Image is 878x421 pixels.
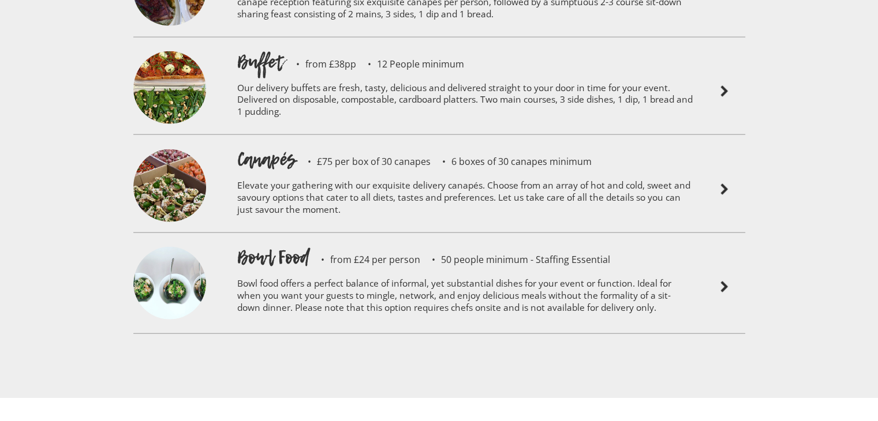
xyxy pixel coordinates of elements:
p: from £24 per person [309,255,420,264]
h1: Buffet [237,49,285,74]
p: from £38pp [285,59,356,69]
p: 50 people minimum - Staffing Essential [420,255,610,264]
p: 6 boxes of 30 canapes minimum [431,157,592,166]
p: Bowl food offers a perfect balance of informal, yet substantial dishes for your event or function... [237,270,693,325]
p: Elevate your gathering with our exquisite delivery canapés. Choose from an array of hot and cold,... [237,172,693,227]
h1: Canapés [237,146,296,172]
h1: Bowl Food [237,245,309,270]
p: 12 People minimum [356,59,464,69]
p: £75 per box of 30 canapes [296,157,431,166]
p: Our delivery buffets are fresh, tasty, delicious and delivered straight to your door in time for ... [237,74,693,129]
